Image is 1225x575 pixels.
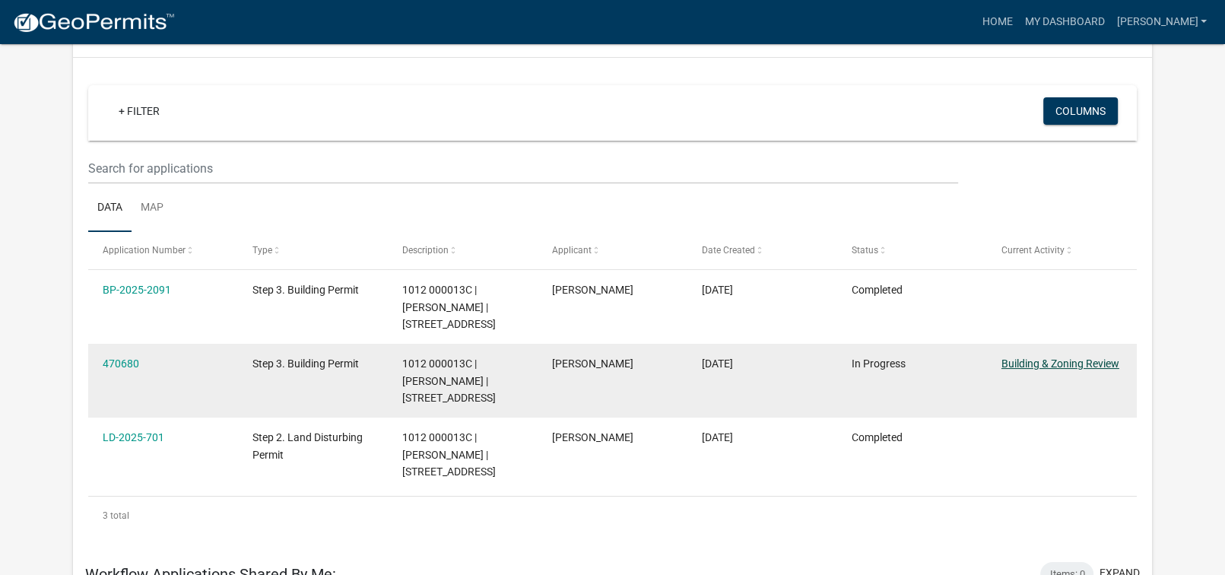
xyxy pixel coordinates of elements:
[852,357,906,370] span: In Progress
[552,245,592,256] span: Applicant
[88,232,238,268] datatable-header-cell: Application Number
[402,284,496,331] span: 1012 000013C | HIXSON RONALD W | 1183 STATE LINE RD N
[73,58,1153,550] div: collapse
[388,232,538,268] datatable-header-cell: Description
[702,284,733,296] span: 09/09/2025
[238,232,388,268] datatable-header-cell: Type
[402,431,496,478] span: 1012 000013C | HIXSON RONALD W | 1183 STATE LINE RD N
[252,284,359,296] span: Step 3. Building Permit
[252,431,363,461] span: Step 2. Land Disturbing Permit
[1043,97,1118,125] button: Columns
[103,357,139,370] a: 470680
[252,357,359,370] span: Step 3. Building Permit
[1001,245,1065,256] span: Current Activity
[402,357,496,405] span: 1012 000013C | HIXSON RONALD W | 1183 STATE LINE RD N
[837,232,987,268] datatable-header-cell: Status
[976,8,1018,37] a: Home
[852,245,878,256] span: Status
[103,284,171,296] a: BP-2025-2091
[552,431,633,443] span: Ronald W
[702,431,733,443] span: 08/28/2025
[852,431,903,443] span: Completed
[103,245,186,256] span: Application Number
[1018,8,1110,37] a: My Dashboard
[88,153,959,184] input: Search for applications
[552,284,633,296] span: Ronald W
[552,357,633,370] span: Ronald W
[402,245,449,256] span: Description
[987,232,1137,268] datatable-header-cell: Current Activity
[1110,8,1213,37] a: [PERSON_NAME]
[106,97,172,125] a: + Filter
[88,497,1138,535] div: 3 total
[1001,357,1119,370] a: Building & Zoning Review
[702,245,755,256] span: Date Created
[88,184,132,233] a: Data
[252,245,272,256] span: Type
[132,184,173,233] a: Map
[103,431,164,443] a: LD-2025-701
[538,232,687,268] datatable-header-cell: Applicant
[687,232,837,268] datatable-header-cell: Date Created
[852,284,903,296] span: Completed
[702,357,733,370] span: 08/28/2025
